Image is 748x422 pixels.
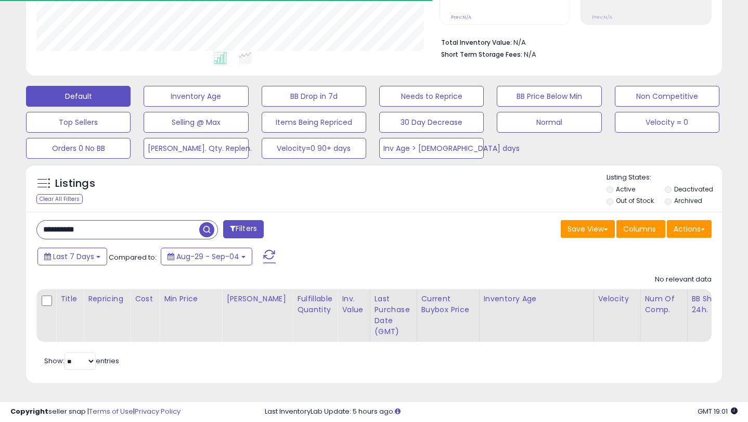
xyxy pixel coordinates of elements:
label: Archived [674,196,702,205]
b: Short Term Storage Fees: [441,50,522,59]
button: Items Being Repriced [262,112,366,133]
button: Actions [667,220,712,238]
div: Last Purchase Date (GMT) [375,293,412,337]
div: Min Price [164,293,217,304]
button: Top Sellers [26,112,131,133]
li: N/A [441,35,704,48]
span: Compared to: [109,252,157,262]
button: Needs to Reprice [379,86,484,107]
button: Last 7 Days [37,248,107,265]
div: Inventory Age [484,293,589,304]
div: No relevant data [655,275,712,285]
div: Title [60,293,79,304]
a: Privacy Policy [135,406,180,416]
button: Selling @ Max [144,112,248,133]
span: N/A [524,49,536,59]
button: Velocity=0 90+ days [262,138,366,159]
button: [PERSON_NAME]. Qty. Replen. [144,138,248,159]
button: Default [26,86,131,107]
button: Velocity = 0 [615,112,719,133]
strong: Copyright [10,406,48,416]
div: Fulfillable Quantity [297,293,333,315]
div: Cost [135,293,155,304]
button: BB Price Below Min [497,86,601,107]
button: BB Drop in 7d [262,86,366,107]
button: Columns [616,220,665,238]
b: Total Inventory Value: [441,38,512,47]
button: Orders 0 No BB [26,138,131,159]
button: Non Competitive [615,86,719,107]
label: Deactivated [674,185,713,194]
div: [PERSON_NAME] [226,293,288,304]
button: Normal [497,112,601,133]
div: seller snap | | [10,407,180,417]
button: Inventory Age [144,86,248,107]
span: Columns [623,224,656,234]
button: Inv Age > [DEMOGRAPHIC_DATA] days [379,138,484,159]
h5: Listings [55,176,95,191]
div: Current Buybox Price [421,293,475,315]
span: 2025-09-12 19:01 GMT [698,406,738,416]
button: 30 Day Decrease [379,112,484,133]
small: Prev: N/A [592,14,612,20]
div: Num of Comp. [645,293,683,315]
span: Aug-29 - Sep-04 [176,251,239,262]
button: Aug-29 - Sep-04 [161,248,252,265]
button: Filters [223,220,264,238]
div: Velocity [598,293,636,304]
p: Listing States: [607,173,722,183]
a: Terms of Use [89,406,133,416]
div: BB Share 24h. [692,293,730,315]
label: Active [616,185,635,194]
span: Last 7 Days [53,251,94,262]
span: Show: entries [44,356,119,366]
label: Out of Stock [616,196,654,205]
button: Save View [561,220,615,238]
div: Last InventoryLab Update: 5 hours ago. [265,407,738,417]
small: Prev: N/A [451,14,471,20]
div: Inv. value [342,293,365,315]
div: Clear All Filters [36,194,83,204]
div: Repricing [88,293,126,304]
